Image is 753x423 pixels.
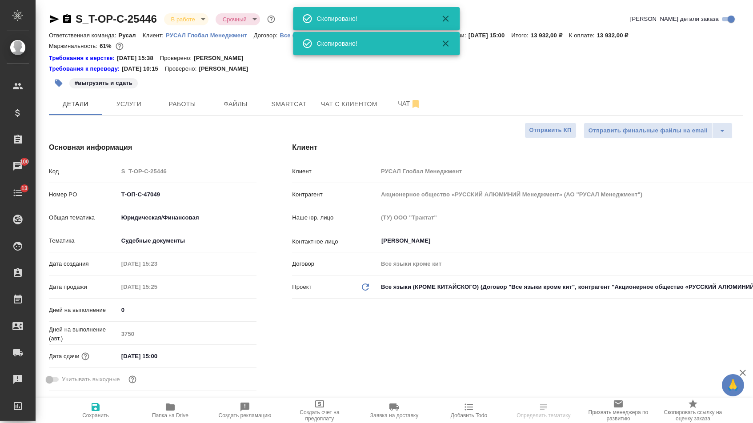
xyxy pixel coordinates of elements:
div: В работе [164,13,208,25]
a: Требования к переводу: [49,64,122,73]
button: Создать рекламацию [208,398,282,423]
p: 13 932,00 ₽ [531,32,569,39]
p: Все языки кроме кит [280,32,347,39]
p: [DATE] 10:15 [122,64,165,73]
button: Добавить тэг [49,73,68,93]
button: Папка на Drive [133,398,208,423]
p: Код [49,167,118,176]
p: Наше юр. лицо [292,213,378,222]
p: Проверено: [160,54,194,63]
p: [DATE] 15:00 [469,32,512,39]
input: Пустое поле [118,280,196,293]
span: Сохранить [82,412,109,419]
p: Дней на выполнение (авт.) [49,325,118,343]
p: Контактное лицо [292,237,378,246]
p: Проверено: [165,64,199,73]
span: Smartcat [268,99,310,110]
button: Отправить КП [525,123,577,138]
p: Контрагент [292,190,378,199]
p: Дата сдачи [49,352,80,361]
input: Пустое поле [118,165,257,178]
p: 61% [100,43,113,49]
button: Скопировать ссылку для ЯМессенджера [49,14,60,24]
button: 🙏 [722,374,744,396]
h4: Основная информация [49,142,256,153]
a: Все языки кроме кит [280,31,347,39]
div: Скопировано! [317,39,428,48]
button: 4527.36 RUB; [114,40,125,52]
button: Срочный [220,16,249,23]
span: Скопировать ссылку на оценку заказа [661,409,725,422]
span: Создать счет на предоплату [288,409,352,422]
p: Проект [292,283,312,291]
button: Создать счет на предоплату [282,398,357,423]
p: Клиент: [143,32,166,39]
span: Заявка на доставку [370,412,418,419]
button: Определить тематику [506,398,581,423]
span: Чат [388,98,431,109]
button: Доп статусы указывают на важность/срочность заказа [265,13,277,25]
a: 100 [2,155,33,177]
span: Отправить КП [529,125,572,136]
button: Скопировать ссылку [62,14,72,24]
p: Итого: [511,32,530,39]
button: Закрыть [435,38,457,49]
input: ✎ Введи что-нибудь [118,188,257,201]
p: Дней на выполнение [49,306,118,315]
span: Определить тематику [517,412,570,419]
button: Если добавить услуги и заполнить их объемом, то дата рассчитается автоматически [80,351,91,362]
p: [DATE] 15:38 [117,54,160,63]
div: split button [584,123,733,139]
span: Файлы [214,99,257,110]
input: ✎ Введи что-нибудь [118,303,257,316]
p: 13 932,00 ₽ [597,32,635,39]
p: Маржинальность: [49,43,100,49]
p: Общая тематика [49,213,118,222]
a: S_T-OP-C-25446 [76,13,157,25]
span: Детали [54,99,97,110]
p: Договор [292,259,378,268]
input: ✎ Введи что-нибудь [118,350,196,363]
button: Закрыть [435,13,457,24]
p: Договор: [254,32,280,39]
button: Сохранить [58,398,133,423]
p: Дата создания [49,259,118,268]
button: Добавить Todo [432,398,506,423]
span: Добавить Todo [451,412,487,419]
p: К оплате: [569,32,597,39]
p: [PERSON_NAME] [194,54,250,63]
div: Юридическая/Финансовая [118,210,257,225]
a: РУСАЛ Глобал Менеджмент [166,31,254,39]
div: Нажми, чтобы открыть папку с инструкцией [49,64,122,73]
button: В работе [168,16,198,23]
button: Выбери, если сб и вс нужно считать рабочими днями для выполнения заказа. [127,374,138,385]
span: 13 [16,184,33,193]
input: Пустое поле [118,327,257,340]
p: Русал [119,32,143,39]
p: #выгрузить и сдать [75,79,132,88]
a: 13 [2,182,33,204]
p: [PERSON_NAME] [199,64,255,73]
span: 🙏 [725,376,741,395]
div: В работе [216,13,260,25]
span: выгрузить и сдать [68,79,139,86]
p: Клиент [292,167,378,176]
span: Учитывать выходные [62,375,120,384]
button: Заявка на доставку [357,398,432,423]
span: Папка на Drive [152,412,188,419]
button: Отправить финальные файлы на email [584,123,713,139]
p: Ответственная команда: [49,32,119,39]
svg: Отписаться [410,99,421,109]
div: Скопировано! [317,14,428,23]
input: Пустое поле [118,257,196,270]
a: Требования к верстке: [49,54,117,63]
h4: Клиент [292,142,743,153]
p: РУСАЛ Глобал Менеджмент [166,32,254,39]
p: Номер PO [49,190,118,199]
button: Скопировать ссылку на оценку заказа [656,398,730,423]
div: Нажми, чтобы открыть папку с инструкцией [49,54,117,63]
span: Услуги [108,99,150,110]
span: Чат с клиентом [321,99,377,110]
span: Работы [161,99,204,110]
p: Дата продажи [49,283,118,291]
